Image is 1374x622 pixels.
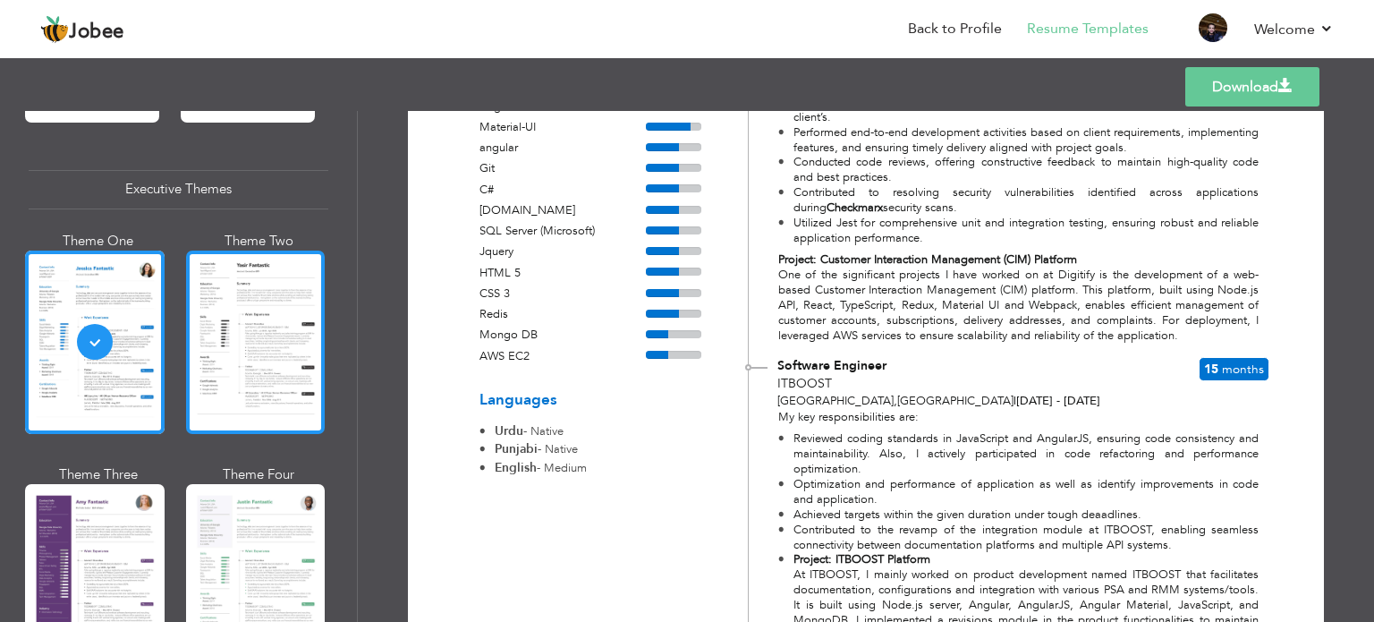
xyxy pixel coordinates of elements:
[479,422,587,441] li: - Native
[778,216,1259,246] li: Utilized Jest for comprehensive unit and integration testing, ensuring robust and reliable applic...
[479,182,646,200] div: C#
[479,285,646,303] div: CSS 3
[479,327,646,345] div: Mongo DB
[778,185,1259,216] li: Contributed to resolving security vulnerabilities identified across applications during security ...
[190,232,329,251] div: Theme Two
[29,232,168,251] div: Theme One
[29,465,168,484] div: Theme Three
[1199,13,1227,42] img: Profile Img
[777,393,1014,409] span: [GEOGRAPHIC_DATA] [GEOGRAPHIC_DATA]
[479,392,701,409] h3: Languages
[479,459,587,478] li: - Medium
[495,440,538,457] span: Punjabi
[190,465,329,484] div: Theme Four
[1204,361,1218,378] span: 15
[479,306,646,324] div: Redis
[778,155,1259,185] li: Conducted code reviews, offering constructive feedback to maintain high-quality code and best pra...
[1222,361,1264,378] span: Months
[894,393,897,409] span: ,
[1027,19,1149,39] a: Resume Templates
[778,477,1259,507] li: Optimization and performance of application as well as identify improvements in code and applicat...
[1254,19,1334,40] a: Welcome
[778,125,1259,156] li: Performed end-to-end development activities based on client requirements, implementing features, ...
[69,22,124,42] span: Jobee
[793,551,930,567] strong: Project: ITBOOST Platform
[1185,67,1319,107] a: Download
[778,507,1259,523] li: Achieved targets within the given duration under tough deaadlines.
[479,243,646,261] div: Jquery
[479,348,646,366] div: AWS EC2
[29,170,328,209] div: Executive Themes
[777,357,886,374] span: Software Engineer
[479,265,646,283] div: HTML 5
[479,160,646,178] div: Git
[40,15,69,44] img: jobee.io
[778,251,1077,268] strong: Project: Customer Interaction Management (CIM) Platform
[479,202,646,220] div: [DOMAIN_NAME]
[778,523,1259,553] li: Contributed to the revamp of the integration module at ITBOOST, enabling seamless connectivity be...
[1014,393,1016,409] span: |
[479,140,646,158] div: angular
[40,15,124,44] a: Jobee
[495,459,537,476] span: English
[778,431,1259,477] li: Reviewed coding standards in JavaScript and AngularJS, ensuring code consistency and maintainabil...
[827,200,883,216] strong: Checkmarx
[495,422,523,439] span: Urdu
[479,119,646,137] div: Material-UI
[479,223,646,241] div: SQL Server (Microsoft)
[1014,393,1100,409] span: [DATE] - [DATE]
[777,375,832,392] span: ITBOOST
[749,73,1268,345] div: My key responsibilities are: One of the significant projects I have worked on at Digitify is the ...
[479,440,587,459] li: - Native
[908,19,1002,39] a: Back to Profile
